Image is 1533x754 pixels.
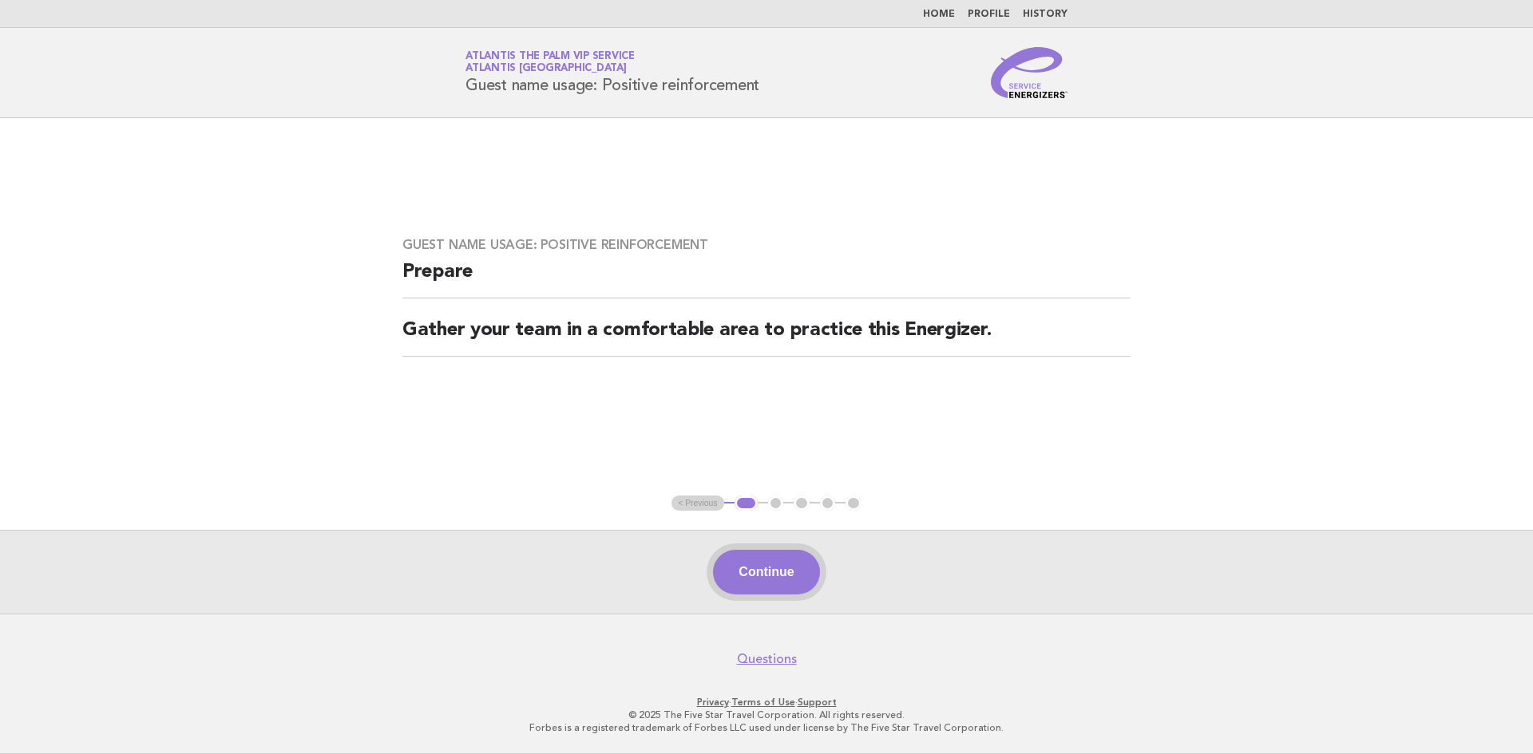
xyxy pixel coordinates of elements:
[402,318,1131,357] h2: Gather your team in a comfortable area to practice this Energizer.
[713,550,819,594] button: Continue
[465,52,759,93] h1: Guest name usage: Positive reinforcement
[731,697,795,708] a: Terms of Use
[1023,10,1068,19] a: History
[798,697,837,708] a: Support
[278,696,1255,709] p: · ·
[278,709,1255,721] p: © 2025 The Five Star Travel Corporation. All rights reserved.
[737,651,797,667] a: Questions
[735,495,758,511] button: 1
[465,51,635,73] a: Atlantis The Palm VIP ServiceAtlantis [GEOGRAPHIC_DATA]
[991,47,1068,98] img: Service Energizers
[923,10,955,19] a: Home
[402,237,1131,253] h3: Guest name usage: Positive reinforcement
[968,10,1010,19] a: Profile
[465,64,627,74] span: Atlantis [GEOGRAPHIC_DATA]
[402,259,1131,298] h2: Prepare
[697,697,729,708] a: Privacy
[278,721,1255,734] p: Forbes is a registered trademark of Forbes LLC used under license by The Five Star Travel Corpora...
